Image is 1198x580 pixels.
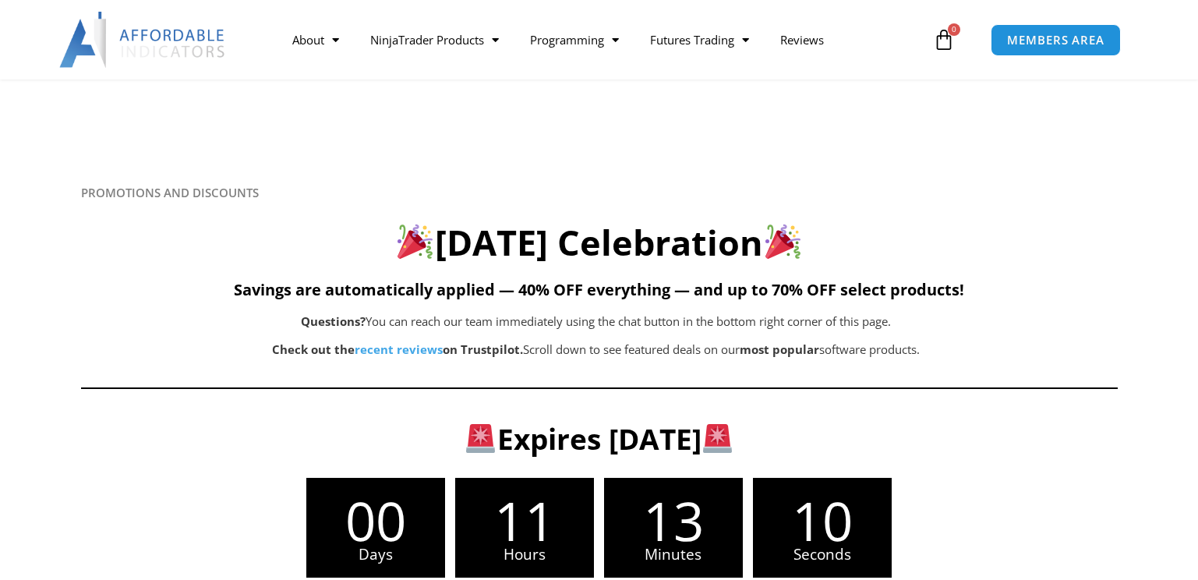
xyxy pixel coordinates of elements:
span: 00 [306,493,445,547]
span: 0 [948,23,960,36]
span: MEMBERS AREA [1007,34,1104,46]
a: Futures Trading [634,22,765,58]
strong: Check out the on Trustpilot. [272,341,523,357]
h2: [DATE] Celebration [81,220,1118,266]
a: recent reviews [355,341,443,357]
a: 0 [910,17,978,62]
span: Minutes [604,547,743,562]
span: 11 [455,493,594,547]
a: Reviews [765,22,839,58]
p: Scroll down to see featured deals on our software products. [159,339,1034,361]
a: About [277,22,355,58]
h3: Expires [DATE] [163,420,1036,458]
a: NinjaTrader Products [355,22,514,58]
span: 13 [604,493,743,547]
p: You can reach our team immediately using the chat button in the bottom right corner of this page. [159,311,1034,333]
a: MEMBERS AREA [991,24,1121,56]
span: Hours [455,547,594,562]
a: Programming [514,22,634,58]
b: Questions? [301,313,366,329]
b: most popular [740,341,819,357]
span: 10 [753,493,892,547]
span: Days [306,547,445,562]
img: 🎉 [398,224,433,259]
img: 🚨 [466,424,495,453]
h5: Savings are automatically applied — 40% OFF everything — and up to 70% OFF select products! [81,281,1118,299]
img: 🚨 [703,424,732,453]
nav: Menu [277,22,928,58]
h6: PROMOTIONS AND DISCOUNTS [81,186,1118,200]
span: Seconds [753,547,892,562]
img: 🎉 [765,224,800,259]
img: LogoAI | Affordable Indicators – NinjaTrader [59,12,227,68]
